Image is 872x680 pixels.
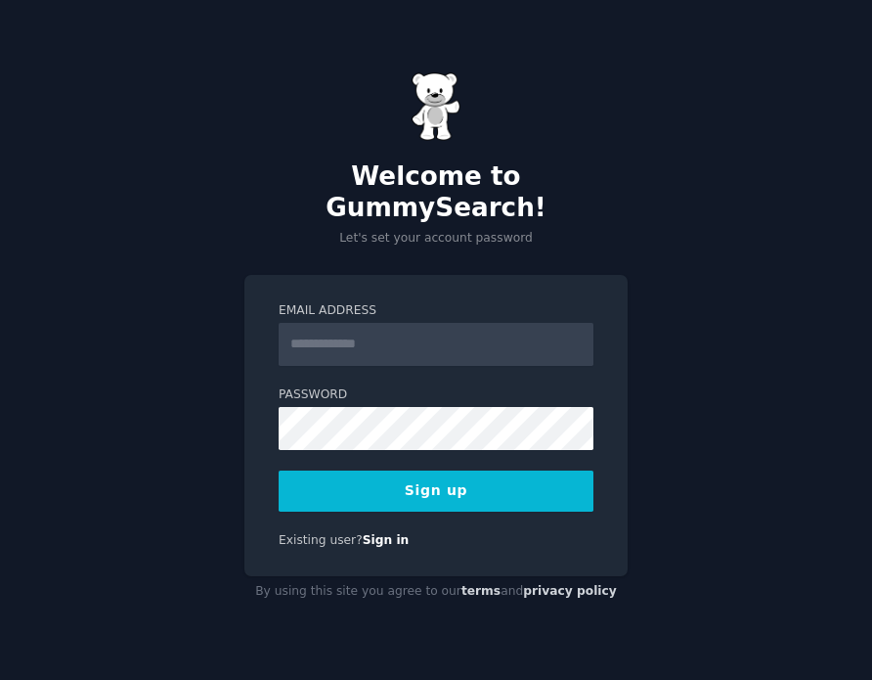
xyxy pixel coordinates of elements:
a: privacy policy [523,584,617,598]
a: Sign in [363,533,410,547]
button: Sign up [279,471,593,512]
label: Password [279,386,593,404]
div: By using this site you agree to our and [244,576,628,608]
p: Let's set your account password [244,230,628,248]
h2: Welcome to GummySearch! [244,161,628,223]
img: Gummy Bear [412,72,460,141]
a: terms [461,584,501,598]
label: Email Address [279,302,593,320]
span: Existing user? [279,533,363,547]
